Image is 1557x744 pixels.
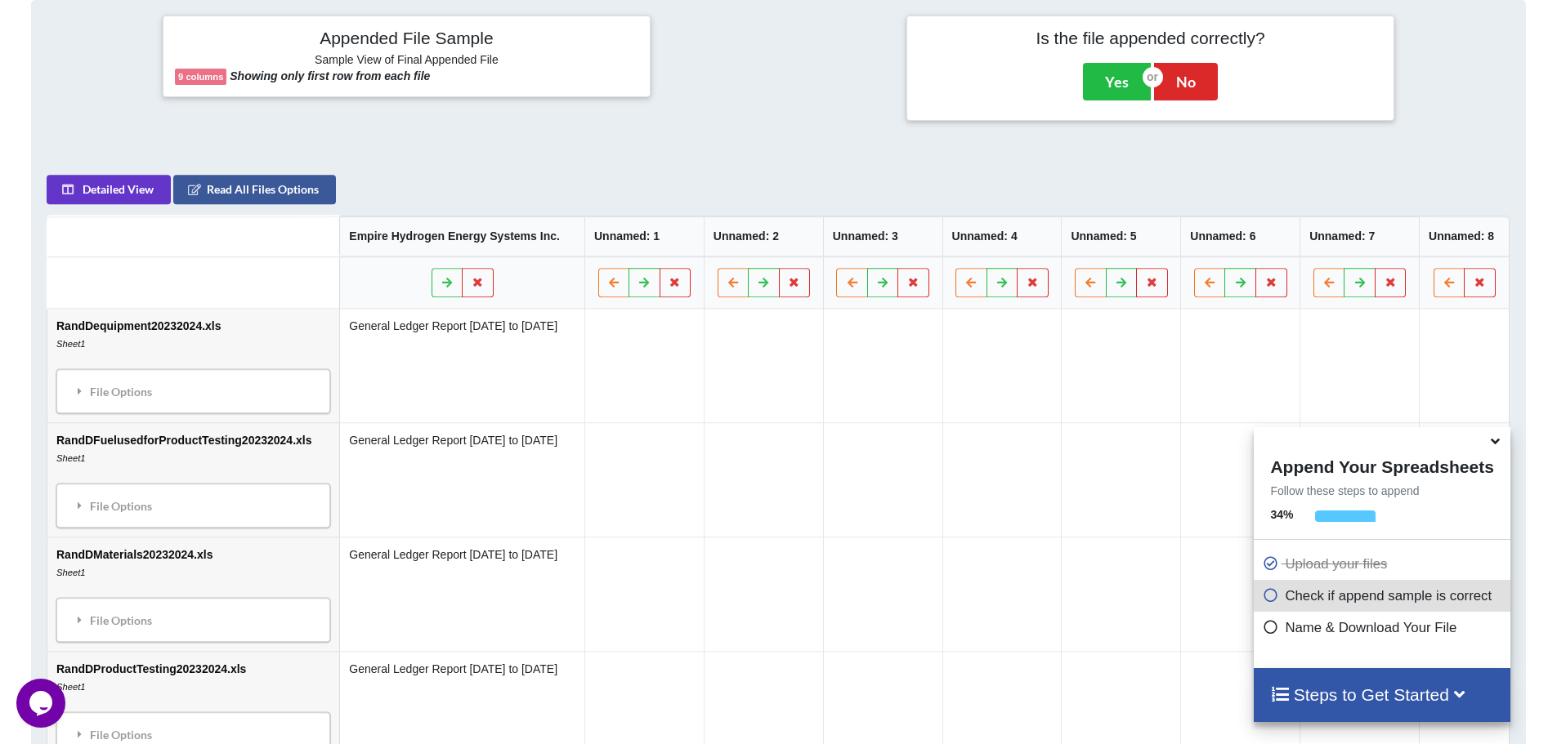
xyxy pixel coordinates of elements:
p: Check if append sample is correct [1262,586,1506,606]
p: Name & Download Your File [1262,617,1506,638]
th: Unnamed: 6 [1181,216,1300,256]
td: RandDequipment20232024.xls [47,309,339,422]
i: Sheet1 [56,453,85,463]
th: Unnamed: 4 [942,216,1062,256]
b: 34 % [1270,508,1293,521]
td: RandDMaterials20232024.xls [47,537,339,651]
th: Unnamed: 5 [1062,216,1181,256]
th: Unnamed: 2 [704,216,823,256]
b: Showing only first row from each file [230,69,430,82]
h4: Steps to Get Started [1270,684,1493,705]
td: General Ledger Report [DATE] to [DATE] [340,309,585,422]
h6: Sample View of Final Appended File [175,53,638,69]
iframe: chat widget [16,679,69,728]
th: Unnamed: 8 [1419,216,1509,256]
i: Sheet1 [56,339,85,349]
td: RandDFuelusedforProductTesting20232024.xls [47,422,339,537]
i: Sheet1 [56,568,85,577]
button: No [1154,63,1218,100]
h4: Append Your Spreadsheets [1254,452,1510,477]
th: Unnamed: 3 [823,216,942,256]
div: File Options [61,603,325,637]
b: 9 columns [178,72,223,82]
p: Follow these steps to append [1254,483,1510,499]
th: Unnamed: 1 [584,216,704,256]
td: General Ledger Report [DATE] to [DATE] [340,537,585,651]
i: Sheet1 [56,682,85,692]
th: Empire Hydrogen Energy Systems Inc. [340,216,585,256]
div: File Options [61,374,325,408]
td: General Ledger Report [DATE] to [DATE] [340,422,585,537]
div: File Options [61,488,325,523]
th: Unnamed: 7 [1300,216,1420,256]
h4: Is the file appended correctly? [919,28,1382,48]
button: Yes [1083,63,1151,100]
p: Upload your files [1262,554,1506,574]
h4: Appended File Sample [175,28,638,51]
button: Detailed View [47,175,171,204]
button: Read All Files Options [173,175,336,204]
